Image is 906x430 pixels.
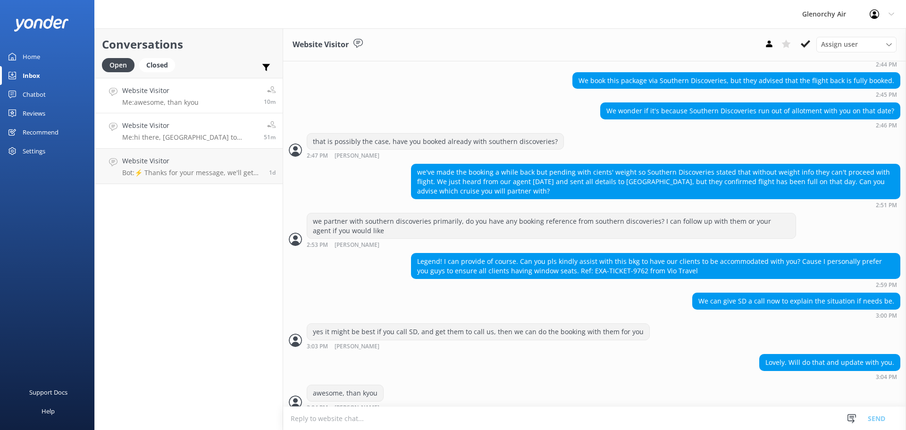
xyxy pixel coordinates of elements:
[293,39,349,51] h3: Website Visitor
[600,122,900,128] div: 02:46pm 19-Aug-2025 (UTC +12:00) Pacific/Auckland
[122,85,199,96] h4: Website Visitor
[264,133,276,141] span: 02:23pm 19-Aug-2025 (UTC +12:00) Pacific/Auckland
[102,59,139,70] a: Open
[122,98,199,107] p: Me: awesome, than kyou
[23,123,59,142] div: Recommend
[601,103,900,119] div: We wonder if it's because Southern Discoveries run out of allotment with you on that date?
[693,293,900,309] div: We can give SD a call now to explain the situation if needs be.
[307,405,328,411] strong: 3:04 PM
[264,98,276,106] span: 03:04pm 19-Aug-2025 (UTC +12:00) Pacific/Auckland
[307,241,796,248] div: 02:53pm 19-Aug-2025 (UTC +12:00) Pacific/Auckland
[573,73,900,89] div: We book this package via Southern Discoveries, but they advised that the flight back is fully boo...
[876,202,897,208] strong: 2:51 PM
[307,343,650,350] div: 03:03pm 19-Aug-2025 (UTC +12:00) Pacific/Auckland
[876,282,897,288] strong: 2:59 PM
[411,253,900,278] div: Legend! I can provide of course. Can you pls kindly assist with this bkg to have our clients to b...
[102,35,276,53] h2: Conversations
[95,149,283,184] a: Website VisitorBot:⚡ Thanks for your message, we'll get back to you as soon as we can. You're als...
[572,91,900,98] div: 02:45pm 19-Aug-2025 (UTC +12:00) Pacific/Auckland
[102,58,134,72] div: Open
[335,405,379,411] span: [PERSON_NAME]
[876,62,897,67] strong: 2:44 PM
[335,242,379,248] span: [PERSON_NAME]
[122,169,262,177] p: Bot: ⚡ Thanks for your message, we'll get back to you as soon as we can. You're also welcome to k...
[307,213,796,238] div: we partner with southern discoveries primarily, do you have any booking reference from southern d...
[411,164,900,199] div: we've made the booking a while back but pending with cients' weight so Southern Discoveries state...
[139,59,180,70] a: Closed
[307,134,563,150] div: that is possibly the case, have you booked already with southern discoveries?
[307,385,383,401] div: awesome, than kyou
[821,39,858,50] span: Assign user
[139,58,175,72] div: Closed
[876,313,897,319] strong: 3:00 PM
[122,156,262,166] h4: Website Visitor
[23,47,40,66] div: Home
[23,142,45,160] div: Settings
[307,153,328,159] strong: 2:47 PM
[759,61,900,67] div: 02:44pm 19-Aug-2025 (UTC +12:00) Pacific/Auckland
[307,324,649,340] div: yes it might be best if you call SD, and get them to call us, then we can do the booking with the...
[95,113,283,149] a: Website VisitorMe:hi there, [GEOGRAPHIC_DATA] to [GEOGRAPHIC_DATA] is approximately a 35minute fl...
[760,354,900,371] div: Lovely. Will do that and update with you.
[876,123,897,128] strong: 2:46 PM
[876,92,897,98] strong: 2:45 PM
[759,373,900,380] div: 03:04pm 19-Aug-2025 (UTC +12:00) Pacific/Auckland
[95,78,283,113] a: Website VisitorMe:awesome, than kyou10m
[307,242,328,248] strong: 2:53 PM
[307,404,410,411] div: 03:04pm 19-Aug-2025 (UTC +12:00) Pacific/Auckland
[335,344,379,350] span: [PERSON_NAME]
[14,16,68,31] img: yonder-white-logo.png
[23,104,45,123] div: Reviews
[411,281,900,288] div: 02:59pm 19-Aug-2025 (UTC +12:00) Pacific/Auckland
[23,66,40,85] div: Inbox
[335,153,379,159] span: [PERSON_NAME]
[876,374,897,380] strong: 3:04 PM
[29,383,67,402] div: Support Docs
[42,402,55,421] div: Help
[307,344,328,350] strong: 3:03 PM
[122,120,257,131] h4: Website Visitor
[23,85,46,104] div: Chatbot
[816,37,897,52] div: Assign User
[269,169,276,177] span: 07:27pm 17-Aug-2025 (UTC +12:00) Pacific/Auckland
[411,202,900,208] div: 02:51pm 19-Aug-2025 (UTC +12:00) Pacific/Auckland
[122,133,257,142] p: Me: hi there, [GEOGRAPHIC_DATA] to [GEOGRAPHIC_DATA] is approximately a 35minute flight time each...
[307,152,564,159] div: 02:47pm 19-Aug-2025 (UTC +12:00) Pacific/Auckland
[692,312,900,319] div: 03:00pm 19-Aug-2025 (UTC +12:00) Pacific/Auckland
